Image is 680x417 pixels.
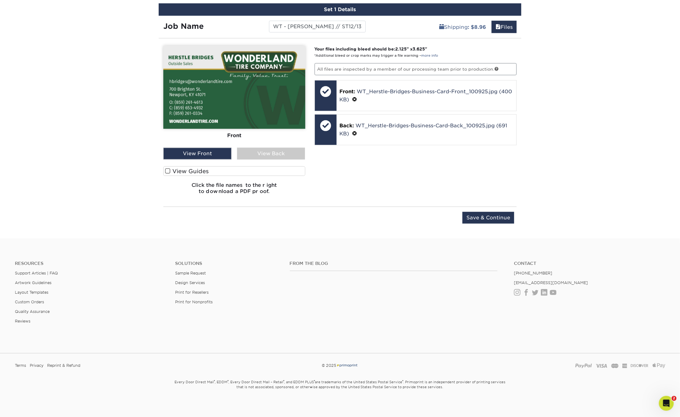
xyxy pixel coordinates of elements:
sup: ® [314,380,315,383]
div: © 2025 [230,361,450,370]
span: 2 [672,396,677,401]
div: View Back [237,148,305,160]
a: Sample Request [175,271,206,275]
span: 2.125 [395,46,407,51]
span: Back: [340,123,354,129]
strong: Your files including bleed should be: " x " [315,46,427,51]
p: All files are inspected by a member of our processing team prior to production. [315,63,517,75]
a: Terms [15,361,26,370]
img: Primoprint [336,363,358,368]
h4: From the Blog [290,261,497,266]
a: Print for Nonprofits [175,300,213,304]
div: View Front [163,148,232,160]
h6: Click the file names to the right to download a PDF proof. [163,182,305,199]
label: View Guides [163,166,305,176]
a: Design Services [175,280,205,285]
span: 3.625 [413,46,425,51]
span: Front: [340,89,355,94]
a: Reprint & Refund [47,361,80,370]
a: Layout Templates [15,290,48,295]
a: Print for Resellers [175,290,209,295]
strong: Job Name [163,22,204,31]
span: files [496,24,501,30]
a: Custom Orders [15,300,44,304]
sup: ® [402,380,403,383]
a: WT_Herstle-Bridges-Business-Card-Front_100925.jpg (400 KB) [340,89,512,103]
sup: ® [214,380,215,383]
a: [PHONE_NUMBER] [514,271,553,275]
span: shipping [439,24,444,30]
input: Save & Continue [462,212,514,224]
a: Artwork Guidelines [15,280,51,285]
a: Privacy [30,361,43,370]
small: *Additional bleed or crop marks may trigger a file warning – [315,54,438,58]
a: Shipping: $8.96 [435,21,490,33]
sup: ® [283,380,284,383]
h4: Solutions [175,261,280,266]
small: Every Door Direct Mail , EDDM , Every Door Direct Mail – Retail , and EDDM PLUS are trademarks of... [159,378,521,405]
iframe: Intercom live chat [659,396,674,411]
a: Support Articles | FAQ [15,271,58,275]
input: Enter a job name [269,21,365,33]
a: Contact [514,261,665,266]
h4: Resources [15,261,166,266]
div: Front [163,129,305,142]
b: : $8.96 [468,24,486,30]
a: [EMAIL_ADDRESS][DOMAIN_NAME] [514,280,588,285]
a: more info [422,54,438,58]
div: Set 1 Details [159,3,521,16]
a: Reviews [15,319,30,323]
a: Files [492,21,517,33]
a: WT_Herstle-Bridges-Business-Card-Back_100925.jpg (691 KB) [340,123,507,137]
a: Quality Assurance [15,309,50,314]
